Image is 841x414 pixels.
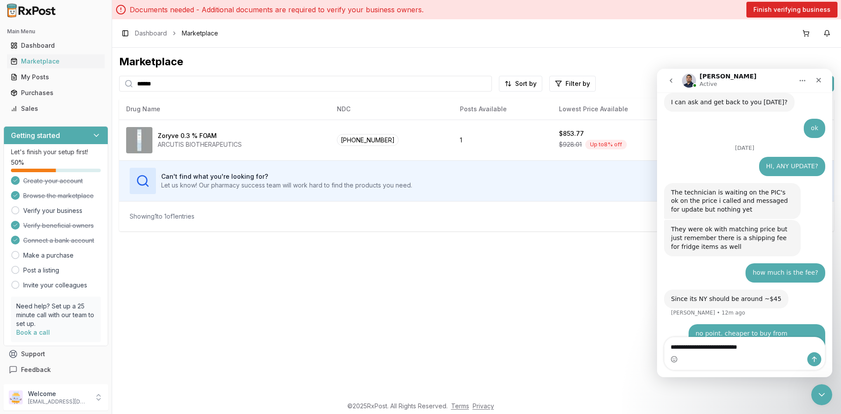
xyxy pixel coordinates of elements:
[23,281,87,290] a: Invite your colleagues
[4,54,108,68] button: Marketplace
[549,76,596,92] button: Filter by
[23,236,94,245] span: Connect a bank account
[337,134,399,146] span: [PHONE_NUMBER]
[4,70,108,84] button: My Posts
[565,79,590,88] span: Filter by
[16,329,50,336] a: Book a call
[135,29,167,38] a: Dashboard
[23,251,74,260] a: Make a purchase
[451,402,469,410] a: Terms
[9,390,23,404] img: User avatar
[28,389,89,398] p: Welcome
[11,104,101,113] div: Sales
[4,39,108,53] button: Dashboard
[23,266,59,275] a: Post a listing
[23,191,94,200] span: Browse the marketplace
[330,99,453,120] th: NDC
[7,85,105,101] a: Purchases
[811,384,832,405] iframe: Intercom live chat
[161,181,412,190] p: Let us know! Our pharmacy success team will work hard to find the products you need.
[4,362,108,378] button: Feedback
[21,365,51,374] span: Feedback
[585,140,627,149] div: Up to 8 % off
[4,4,60,18] img: RxPost Logo
[126,127,152,153] img: Zoryve 0.3 % FOAM
[11,57,101,66] div: Marketplace
[473,402,494,410] a: Privacy
[11,88,101,97] div: Purchases
[7,69,105,85] a: My Posts
[7,101,105,117] a: Sales
[135,29,218,38] nav: breadcrumb
[16,302,95,328] p: Need help? Set up a 25 minute call with our team to set up.
[130,4,424,15] p: Documents needed - Additional documents are required to verify your business owners.
[746,2,837,18] button: Finish verifying business
[559,140,582,149] span: $928.01
[4,86,108,100] button: Purchases
[4,346,108,362] button: Support
[161,172,412,181] h3: Can't find what you're looking for?
[515,79,537,88] span: Sort by
[559,129,584,138] div: $853.77
[158,140,242,149] div: ARCUTIS BIOTHERAPEUTICS
[182,29,218,38] span: Marketplace
[552,99,687,120] th: Lowest Price Available
[11,41,101,50] div: Dashboard
[7,28,105,35] h2: Main Menu
[23,177,83,185] span: Create your account
[11,73,101,81] div: My Posts
[453,120,552,160] td: 1
[28,398,89,405] p: [EMAIL_ADDRESS][DOMAIN_NAME]
[7,38,105,53] a: Dashboard
[119,55,834,69] div: Marketplace
[657,69,832,377] iframe: Intercom live chat
[130,212,194,221] div: Showing 1 to 1 of 1 entries
[23,221,94,230] span: Verify beneficial owners
[453,99,552,120] th: Posts Available
[119,99,330,120] th: Drug Name
[4,102,108,116] button: Sales
[499,76,542,92] button: Sort by
[11,148,101,156] p: Let's finish your setup first!
[7,53,105,69] a: Marketplace
[23,206,82,215] a: Verify your business
[158,131,217,140] div: Zoryve 0.3 % FOAM
[11,130,60,141] h3: Getting started
[11,158,24,167] span: 50 %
